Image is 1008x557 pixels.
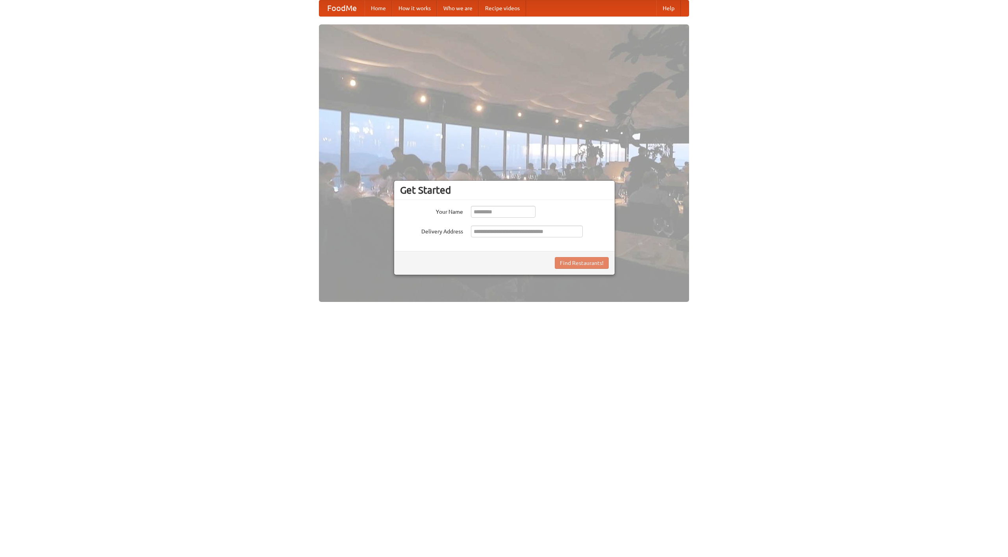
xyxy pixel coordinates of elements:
label: Your Name [400,206,463,216]
a: Home [365,0,392,16]
label: Delivery Address [400,226,463,235]
button: Find Restaurants! [555,257,609,269]
a: Recipe videos [479,0,526,16]
a: Help [656,0,681,16]
h3: Get Started [400,184,609,196]
a: How it works [392,0,437,16]
a: Who we are [437,0,479,16]
a: FoodMe [319,0,365,16]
